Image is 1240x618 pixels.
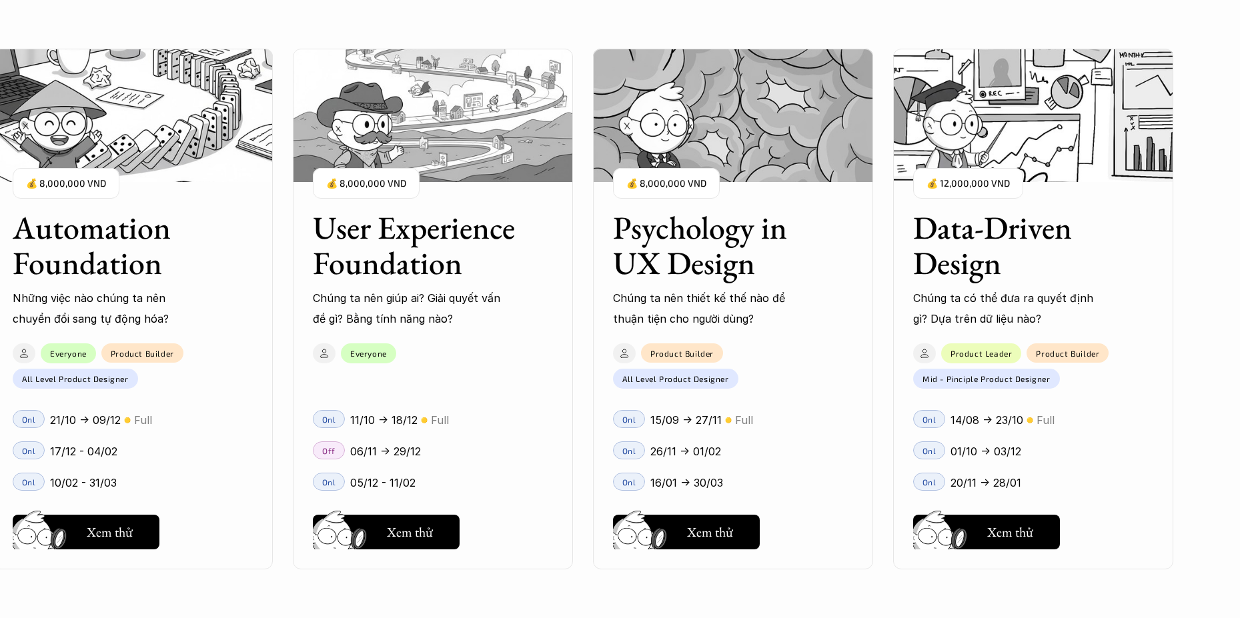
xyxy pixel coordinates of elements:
[322,415,336,424] p: Onl
[350,441,421,461] p: 06/11 -> 29/12
[613,515,760,549] button: Xem thử
[313,210,520,281] h3: User Experience Foundation
[735,410,753,430] p: Full
[622,477,636,487] p: Onl
[913,515,1060,549] button: Xem thử
[922,446,937,455] p: Onl
[650,473,723,493] p: 16/01 -> 30/03
[313,288,506,329] p: Chúng ta nên giúp ai? Giải quyết vấn đề gì? Bằng tính năng nào?
[387,523,433,541] h5: Xem thử
[622,446,636,455] p: Onl
[725,415,732,425] p: 🟡
[613,210,820,281] h3: Psychology in UX Design
[922,477,937,487] p: Onl
[350,473,416,493] p: 05/12 - 11/02
[913,509,1060,549] a: Xem thử
[111,349,174,358] p: Product Builder
[987,523,1033,541] h5: Xem thử
[350,410,418,430] p: 11/10 -> 18/12
[431,410,449,430] p: Full
[322,446,336,455] p: Off
[313,515,460,549] button: Xem thử
[326,175,406,193] p: 💰 8,000,000 VND
[913,210,1120,281] h3: Data-Driven Design
[322,477,336,487] p: Onl
[951,349,1012,358] p: Product Leader
[613,288,806,329] p: Chúng ta nên thiết kế thế nào để thuận tiện cho người dùng?
[922,374,1051,383] p: Mid - Pinciple Product Designer
[622,415,636,424] p: Onl
[613,509,760,549] a: Xem thử
[350,349,387,358] p: Everyone
[134,410,152,430] p: Full
[926,175,1010,193] p: 💰 12,000,000 VND
[951,410,1023,430] p: 14/08 -> 23/10
[1036,349,1099,358] p: Product Builder
[313,509,460,549] a: Xem thử
[922,415,937,424] p: Onl
[1027,415,1033,425] p: 🟡
[650,349,714,358] p: Product Builder
[951,441,1021,461] p: 01/10 -> 03/12
[951,473,1021,493] p: 20/11 -> 28/01
[421,415,428,425] p: 🟡
[626,175,706,193] p: 💰 8,000,000 VND
[913,288,1107,329] p: Chúng ta có thể đưa ra quyết định gì? Dựa trên dữ liệu nào?
[622,374,729,383] p: All Level Product Designer
[650,410,722,430] p: 15/09 -> 27/11
[650,441,721,461] p: 26/11 -> 01/02
[687,523,733,541] h5: Xem thử
[1037,410,1055,430] p: Full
